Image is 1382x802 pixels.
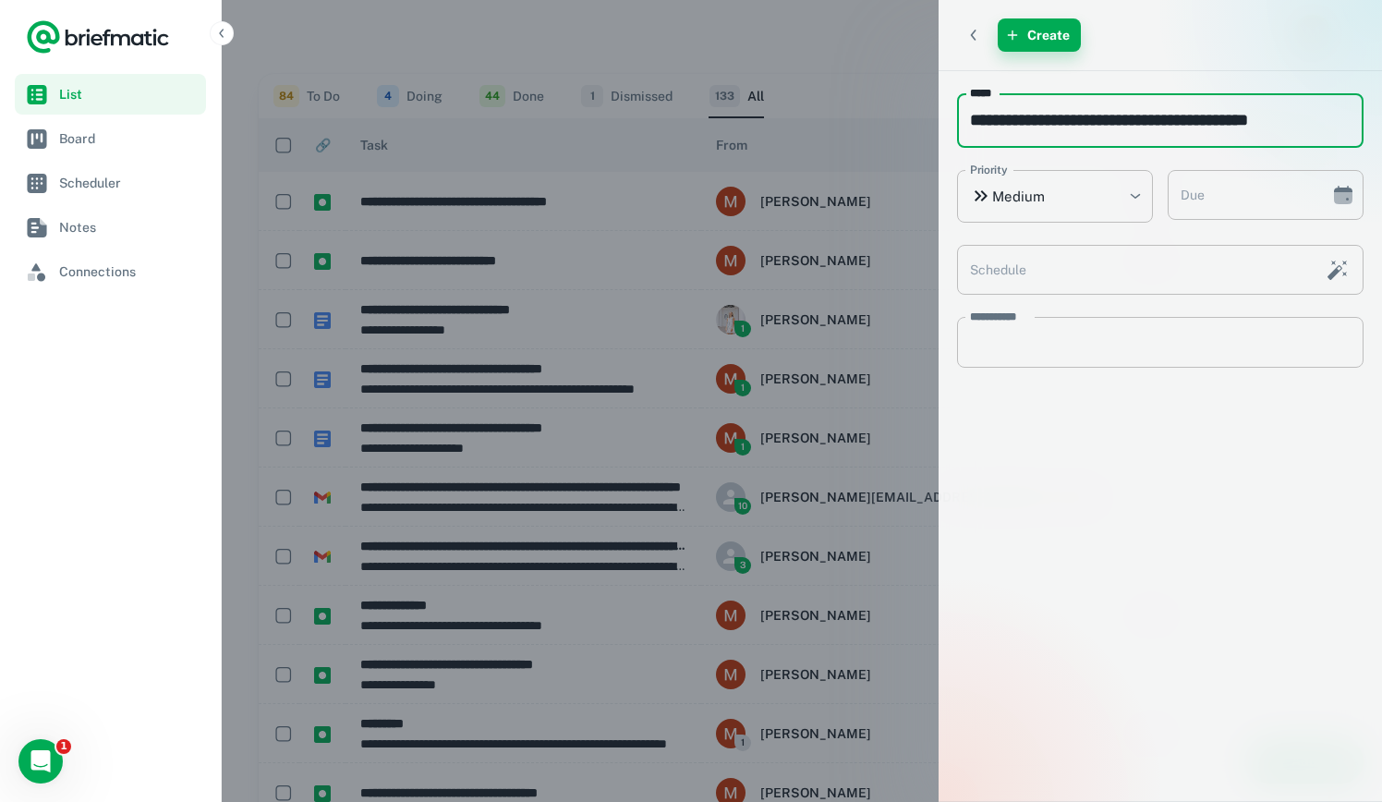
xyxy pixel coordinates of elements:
div: Medium [957,170,1153,223]
a: List [15,74,206,115]
a: Board [15,118,206,159]
span: 1 [56,739,71,754]
button: Back [957,18,990,52]
div: scrollable content [939,71,1382,801]
span: List [59,84,199,104]
a: Scheduler [15,163,206,203]
button: Schedule this task with AI [1322,254,1353,286]
span: Board [59,128,199,149]
a: Connections [15,251,206,292]
button: Create [998,18,1081,52]
iframe: Intercom live chat [18,739,63,784]
a: Logo [26,18,170,55]
label: Priority [970,162,1008,178]
span: Notes [59,217,199,237]
span: Connections [59,261,199,282]
a: Notes [15,207,206,248]
span: Scheduler [59,173,199,193]
button: Choose date [1325,176,1362,213]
